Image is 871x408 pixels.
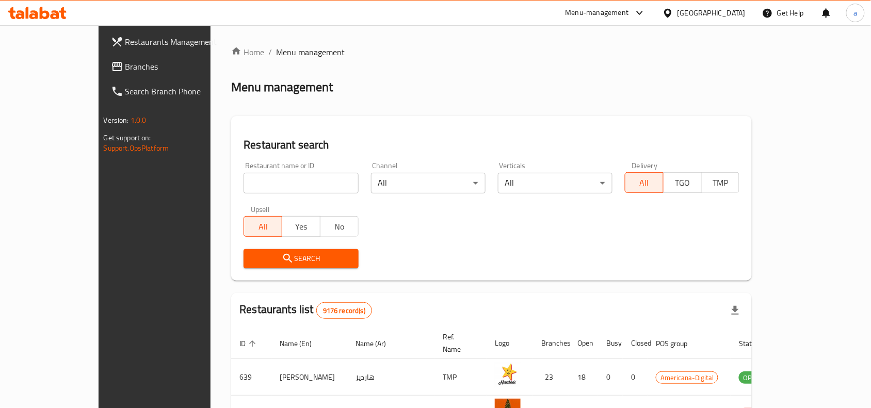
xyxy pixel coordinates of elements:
span: Ref. Name [443,331,474,355]
td: 0 [598,359,623,396]
button: TMP [701,172,740,193]
td: [PERSON_NAME] [271,359,347,396]
span: 1.0.0 [131,113,147,127]
label: Delivery [632,162,658,169]
span: OPEN [739,372,764,384]
nav: breadcrumb [231,46,752,58]
span: All [248,219,278,234]
th: Open [569,328,598,359]
td: هارديز [347,359,434,396]
button: Search [244,249,358,268]
td: TMP [434,359,487,396]
div: All [371,173,486,193]
span: ID [239,337,259,350]
th: Logo [487,328,533,359]
a: Home [231,46,264,58]
span: Yes [286,219,316,234]
h2: Restaurants list [239,302,372,319]
a: Restaurants Management [103,29,244,54]
a: Search Branch Phone [103,79,244,104]
span: Search [252,252,350,265]
span: TMP [706,175,736,190]
span: All [630,175,659,190]
td: 18 [569,359,598,396]
th: Busy [598,328,623,359]
td: 0 [623,359,648,396]
span: Version: [104,113,129,127]
span: Status [739,337,772,350]
button: No [320,216,359,237]
span: 9176 record(s) [317,306,372,316]
img: Hardee's [495,362,521,388]
a: Branches [103,54,244,79]
td: 23 [533,359,569,396]
span: a [853,7,857,19]
button: All [244,216,282,237]
div: All [498,173,612,193]
button: All [625,172,664,193]
li: / [268,46,272,58]
span: Restaurants Management [125,36,236,48]
span: No [325,219,354,234]
span: Name (En) [280,337,325,350]
h2: Restaurant search [244,137,739,153]
span: Menu management [276,46,345,58]
div: Total records count [316,302,372,319]
th: Branches [533,328,569,359]
span: Search Branch Phone [125,85,236,97]
label: Upsell [251,206,270,213]
span: Get support on: [104,131,151,144]
span: Name (Ar) [356,337,399,350]
button: Yes [282,216,320,237]
td: 639 [231,359,271,396]
span: Branches [125,60,236,73]
span: Americana-Digital [656,372,718,384]
a: Support.OpsPlatform [104,141,169,155]
span: TGO [668,175,698,190]
span: POS group [656,337,701,350]
th: Closed [623,328,648,359]
button: TGO [663,172,702,193]
div: Export file [723,298,748,323]
h2: Menu management [231,79,333,95]
input: Search for restaurant name or ID.. [244,173,358,193]
div: Menu-management [566,7,629,19]
div: [GEOGRAPHIC_DATA] [678,7,746,19]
